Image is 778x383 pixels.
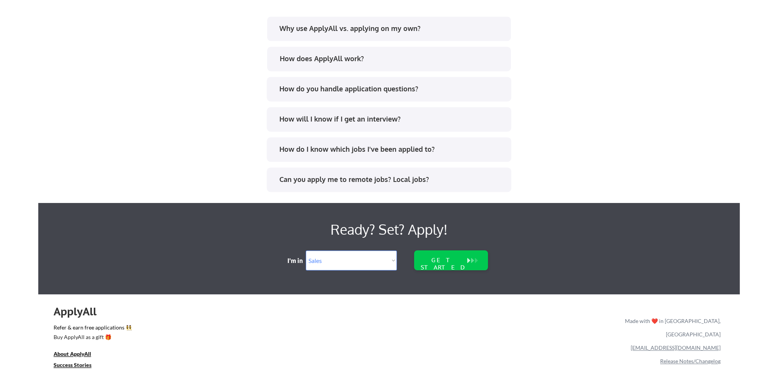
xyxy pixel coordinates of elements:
[287,256,308,265] div: I'm in
[54,325,465,333] a: Refer & earn free applications 👯‍♀️
[280,54,504,63] div: How does ApplyAll work?
[279,84,504,94] div: How do you handle application questions?
[279,144,504,154] div: How do I know which jobs I've been applied to?
[145,218,633,240] div: Ready? Set? Apply!
[631,344,721,351] a: [EMAIL_ADDRESS][DOMAIN_NAME]
[660,358,721,364] a: Release Notes/Changelog
[622,314,721,341] div: Made with ❤️ in [GEOGRAPHIC_DATA], [GEOGRAPHIC_DATA]
[279,114,504,124] div: How will I know if I get an interview?
[54,351,91,357] u: About ApplyAll
[54,334,130,340] div: Buy ApplyAll as a gift 🎁
[54,361,102,370] a: Success Stories
[279,24,504,33] div: Why use ApplyAll vs. applying on my own?
[279,175,504,184] div: Can you apply me to remote jobs? Local jobs?
[54,333,130,342] a: Buy ApplyAll as a gift 🎁
[54,362,91,368] u: Success Stories
[419,256,468,271] div: GET STARTED
[54,350,102,359] a: About ApplyAll
[54,305,105,318] div: ApplyAll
